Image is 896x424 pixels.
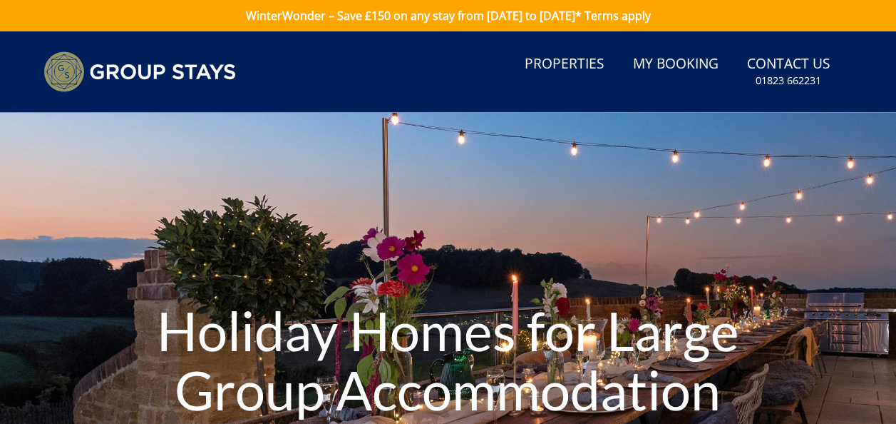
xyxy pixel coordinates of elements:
[43,51,236,92] img: Group Stays
[741,49,836,95] a: Contact Us01823 662231
[519,49,610,81] a: Properties
[756,74,821,88] small: 01823 662231
[627,49,724,81] a: My Booking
